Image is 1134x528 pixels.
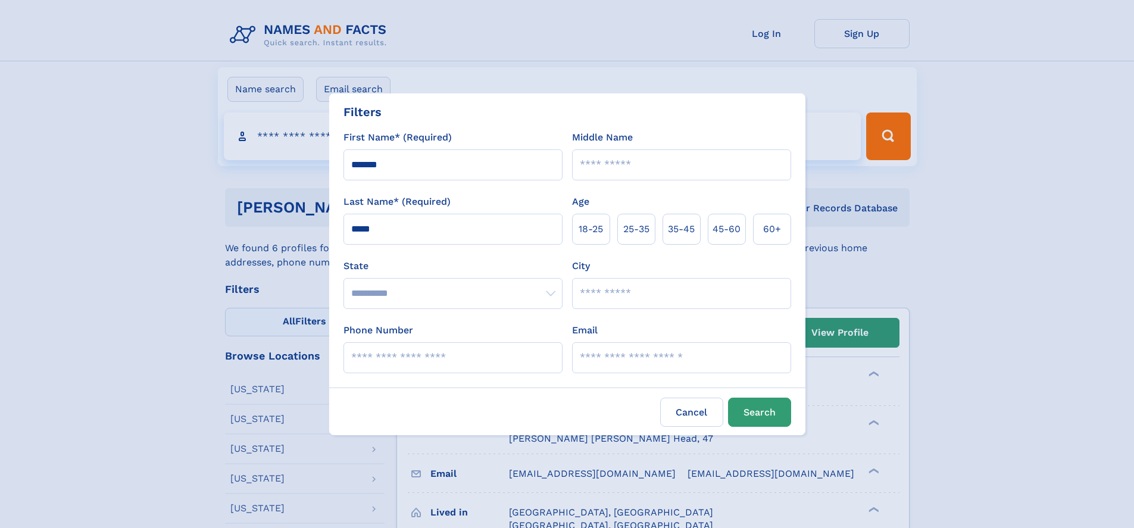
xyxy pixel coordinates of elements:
label: Age [572,195,589,209]
label: State [343,259,563,273]
label: City [572,259,590,273]
span: 60+ [763,222,781,236]
label: Last Name* (Required) [343,195,451,209]
div: Filters [343,103,382,121]
span: 18‑25 [579,222,603,236]
label: Middle Name [572,130,633,145]
label: Phone Number [343,323,413,338]
span: 45‑60 [713,222,741,236]
label: Email [572,323,598,338]
span: 25‑35 [623,222,649,236]
span: 35‑45 [668,222,695,236]
label: Cancel [660,398,723,427]
label: First Name* (Required) [343,130,452,145]
button: Search [728,398,791,427]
